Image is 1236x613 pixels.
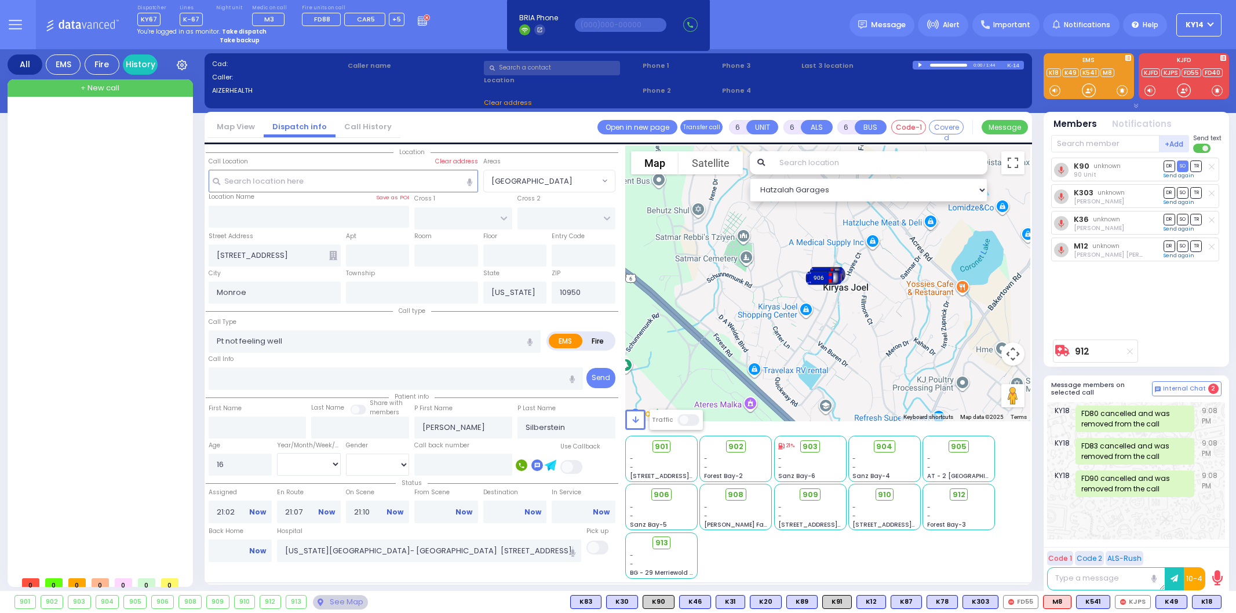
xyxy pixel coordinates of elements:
span: - [630,560,633,568]
label: From Scene [414,488,478,497]
button: ALS [801,120,833,134]
strong: Take backup [220,36,260,45]
a: Now [249,507,266,517]
label: Back Home [209,527,272,536]
div: K31 [716,595,745,609]
a: Now [524,507,541,517]
span: unknown [1092,242,1120,250]
span: 905 [951,441,967,453]
div: BLS [927,595,958,609]
div: 1:44 [986,59,996,72]
label: Turn off text [1193,143,1212,154]
a: Send again [1164,199,1194,206]
label: Township [346,269,375,278]
label: Lines [180,5,203,12]
span: 0 [138,578,155,587]
span: AT - 2 [GEOGRAPHIC_DATA] [927,472,1013,480]
label: Areas [483,157,501,166]
label: P Last Name [517,404,556,413]
div: K89 [786,595,818,609]
span: 2 [1208,384,1219,394]
div: FD90 cancelled and was removed from the call [1075,470,1194,497]
div: 902 [810,265,844,282]
span: TR [1190,187,1202,198]
img: red-radio-icon.svg [1120,599,1126,605]
img: comment-alt.png [1155,386,1161,392]
a: Now [249,546,266,556]
img: red-radio-icon.svg [1008,599,1014,605]
gmp-advanced-marker: 902 [818,265,836,282]
span: 0 [68,578,86,587]
div: K90 [643,595,674,609]
span: SO [1177,187,1188,198]
button: Code 1 [1047,551,1073,565]
span: Moshe Mier Silberstein [1074,250,1176,259]
span: Patient info [389,392,435,401]
span: Sanz Bay-6 [778,472,815,480]
label: KJFD [1139,57,1229,65]
span: Shloma Kaufman [1074,224,1124,232]
a: K49 [1062,68,1079,77]
label: Call Location [209,157,248,166]
label: Cross 2 [517,194,541,203]
span: 902 [728,441,743,453]
span: 0 [161,578,178,587]
label: Gender [346,441,368,450]
label: State [483,269,499,278]
label: In Service [552,488,615,497]
div: K20 [750,595,782,609]
div: K-14 [1007,61,1024,70]
span: Phone 4 [722,86,797,96]
button: Code 2 [1075,551,1104,565]
div: BLS [1192,595,1222,609]
label: Last Name [311,403,344,413]
h5: Message members on selected call [1051,381,1152,396]
div: Last updated: 09/22/2025 08:49 AM. Click to referesh. [778,442,794,450]
label: Call Info [209,355,234,364]
span: BRIA Phone [519,13,558,23]
label: ZIP [552,269,560,278]
div: K541 [1076,595,1110,609]
input: Search a contact [484,61,620,75]
a: Now [387,507,403,517]
span: - [778,503,782,512]
span: - [630,454,633,463]
div: BLS [962,595,998,609]
div: FD80 cancelled and was removed from the call [1075,406,1194,432]
a: M12 [1074,242,1088,250]
div: K87 [891,595,922,609]
label: Caller: [212,72,344,82]
span: - [778,463,782,472]
span: DR [1164,160,1175,172]
div: BLS [786,595,818,609]
div: Fire [85,54,119,75]
span: 0 [22,578,39,587]
span: 909 [803,489,818,501]
span: Message [871,19,906,31]
div: BLS [679,595,711,609]
label: First Name [209,404,242,413]
a: Open in new page [597,120,677,134]
div: FD55 [1003,595,1038,609]
span: 901 [655,441,668,453]
div: 912 [260,596,280,608]
span: M3 [264,14,274,24]
a: 912 [1075,347,1089,356]
span: - [630,551,633,560]
div: 912 [811,266,845,283]
div: KJPS [1115,595,1151,609]
span: [STREET_ADDRESS][PERSON_NAME] [852,520,962,529]
span: - [778,512,782,520]
label: Destination [483,488,547,497]
span: Phone 1 [643,61,718,71]
span: 904 [876,441,892,453]
a: K36 [1074,215,1089,224]
a: Send again [1164,225,1194,232]
span: DR [1164,214,1175,225]
button: Toggle fullscreen view [1001,151,1024,174]
a: K541 [1080,68,1099,77]
span: DR [1164,187,1175,198]
span: Send text [1193,134,1222,143]
span: Other building occupants [329,251,337,260]
label: Location Name [209,192,254,202]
